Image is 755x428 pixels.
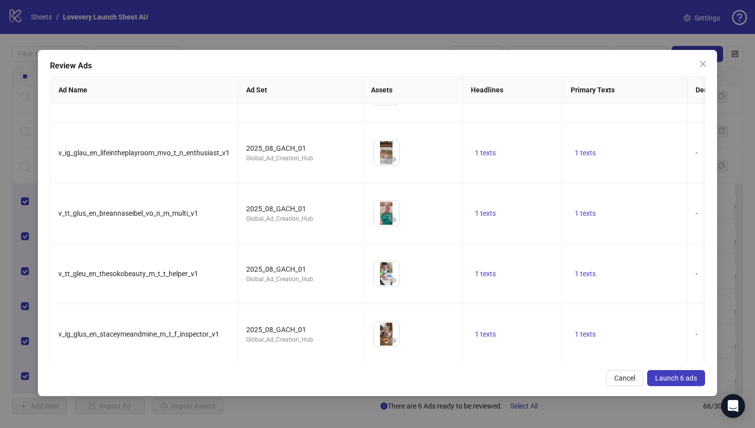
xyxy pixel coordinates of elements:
[363,76,463,104] th: Assets
[246,143,355,154] div: 2025_08_GACH_01
[463,76,563,104] th: Headlines
[571,328,600,340] button: 1 texts
[50,76,239,104] th: Ad Name
[58,209,198,217] span: v_tt_glus_en_breannaseibel_vo_n_m_multi_v1
[389,337,396,344] span: eye
[606,370,643,386] button: Cancel
[58,270,198,278] span: v_tt_gleu_en_thesokobeauty_m_t_t_helper_v1
[575,270,596,278] span: 1 texts
[58,149,230,157] span: v_ig_glau_en_lifeintheplayroom_mvo_t_n_enthusiast_v1
[721,394,745,418] div: Open Intercom Messenger
[475,149,496,157] span: 1 texts
[563,76,688,104] th: Primary Texts
[374,140,399,165] img: Asset 1
[571,207,600,219] button: 1 texts
[571,147,600,159] button: 1 texts
[471,268,500,280] button: 1 texts
[387,153,399,165] button: Preview
[387,214,399,226] button: Preview
[696,209,698,217] span: -
[389,277,396,284] span: eye
[246,203,355,214] div: 2025_08_GACH_01
[614,374,635,382] span: Cancel
[696,330,698,338] span: -
[575,149,596,157] span: 1 texts
[471,147,500,159] button: 1 texts
[389,156,396,163] span: eye
[387,335,399,347] button: Preview
[246,214,355,224] div: Global_Ad_Creation_Hub
[571,268,600,280] button: 1 texts
[471,328,500,340] button: 1 texts
[475,270,496,278] span: 1 texts
[475,209,496,217] span: 1 texts
[246,154,355,163] div: Global_Ad_Creation_Hub
[655,374,697,382] span: Launch 6 ads
[696,149,698,157] span: -
[475,330,496,338] span: 1 texts
[471,207,500,219] button: 1 texts
[246,275,355,284] div: Global_Ad_Creation_Hub
[238,76,363,104] th: Ad Set
[374,261,399,286] img: Asset 1
[374,322,399,347] img: Asset 1
[389,216,396,223] span: eye
[246,335,355,345] div: Global_Ad_Creation_Hub
[695,56,711,72] button: Close
[246,264,355,275] div: 2025_08_GACH_01
[575,209,596,217] span: 1 texts
[50,60,706,72] div: Review Ads
[699,60,707,68] span: close
[647,370,705,386] button: Launch 6 ads
[246,324,355,335] div: 2025_08_GACH_01
[387,274,399,286] button: Preview
[575,330,596,338] span: 1 texts
[696,270,698,278] span: -
[58,330,219,338] span: v_ig_glus_en_staceymeandmine_m_t_f_inspector_v1
[374,201,399,226] img: Asset 1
